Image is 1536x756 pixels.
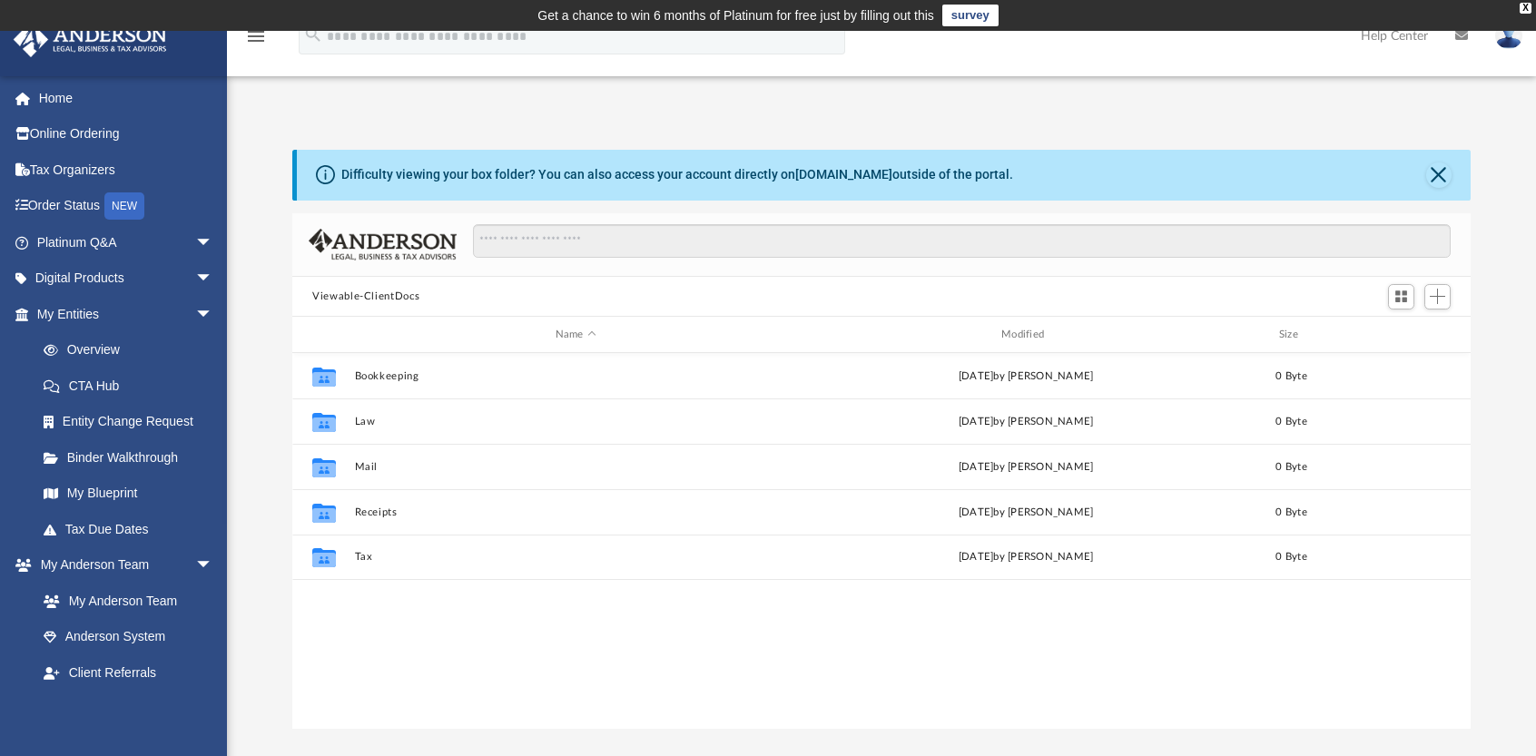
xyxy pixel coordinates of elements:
button: Law [355,416,797,427]
button: Receipts [355,506,797,518]
a: survey [942,5,999,26]
a: Home [13,80,241,116]
a: Platinum Q&Aarrow_drop_down [13,224,241,260]
span: 0 Byte [1275,552,1307,562]
div: Get a chance to win 6 months of Platinum for free just by filling out this [537,5,934,26]
span: 0 Byte [1275,507,1307,517]
input: Search files and folders [473,224,1451,259]
a: Anderson System [25,619,231,655]
div: Name [354,327,797,343]
button: Close [1426,162,1452,188]
button: Switch to Grid View [1388,284,1415,309]
a: Online Ordering [13,116,241,152]
a: Tax Organizers [13,152,241,188]
a: [DOMAIN_NAME] [795,167,892,182]
div: Modified [804,327,1247,343]
div: close [1520,3,1531,14]
div: [DATE] by [PERSON_NAME] [805,368,1247,385]
span: arrow_drop_down [195,260,231,298]
span: 0 Byte [1275,371,1307,381]
a: My Anderson Teamarrow_drop_down [13,547,231,584]
button: Tax [355,552,797,564]
a: My Entitiesarrow_drop_down [13,296,241,332]
span: arrow_drop_down [195,296,231,333]
i: search [303,25,323,44]
span: 0 Byte [1275,462,1307,472]
span: 0 Byte [1275,417,1307,427]
button: Bookkeeping [355,370,797,382]
div: [DATE] by [PERSON_NAME] [805,505,1247,521]
a: My Anderson Team [25,583,222,619]
div: Size [1255,327,1328,343]
span: arrow_drop_down [195,691,231,728]
div: NEW [104,192,144,220]
a: Order StatusNEW [13,188,241,225]
div: grid [292,353,1471,730]
button: Viewable-ClientDocs [312,289,419,305]
a: Digital Productsarrow_drop_down [13,260,241,297]
div: [DATE] by [PERSON_NAME] [805,414,1247,430]
a: Client Referrals [25,654,231,691]
a: Overview [25,332,241,368]
a: My Blueprint [25,476,231,512]
div: id [300,327,346,343]
span: arrow_drop_down [195,224,231,261]
a: Binder Walkthrough [25,439,241,476]
div: [DATE] by [PERSON_NAME] [805,459,1247,476]
a: CTA Hub [25,368,241,404]
a: My Documentsarrow_drop_down [13,691,231,727]
button: Add [1424,284,1452,309]
button: Mail [355,461,797,473]
a: Tax Due Dates [25,511,241,547]
a: Entity Change Request [25,404,241,440]
img: Anderson Advisors Platinum Portal [8,22,172,57]
div: Difficulty viewing your box folder? You can also access your account directly on outside of the p... [341,165,1013,184]
span: arrow_drop_down [195,547,231,584]
img: User Pic [1495,23,1522,49]
div: id [1335,327,1462,343]
div: [DATE] by [PERSON_NAME] [805,549,1247,565]
i: menu [245,25,267,47]
a: menu [245,34,267,47]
